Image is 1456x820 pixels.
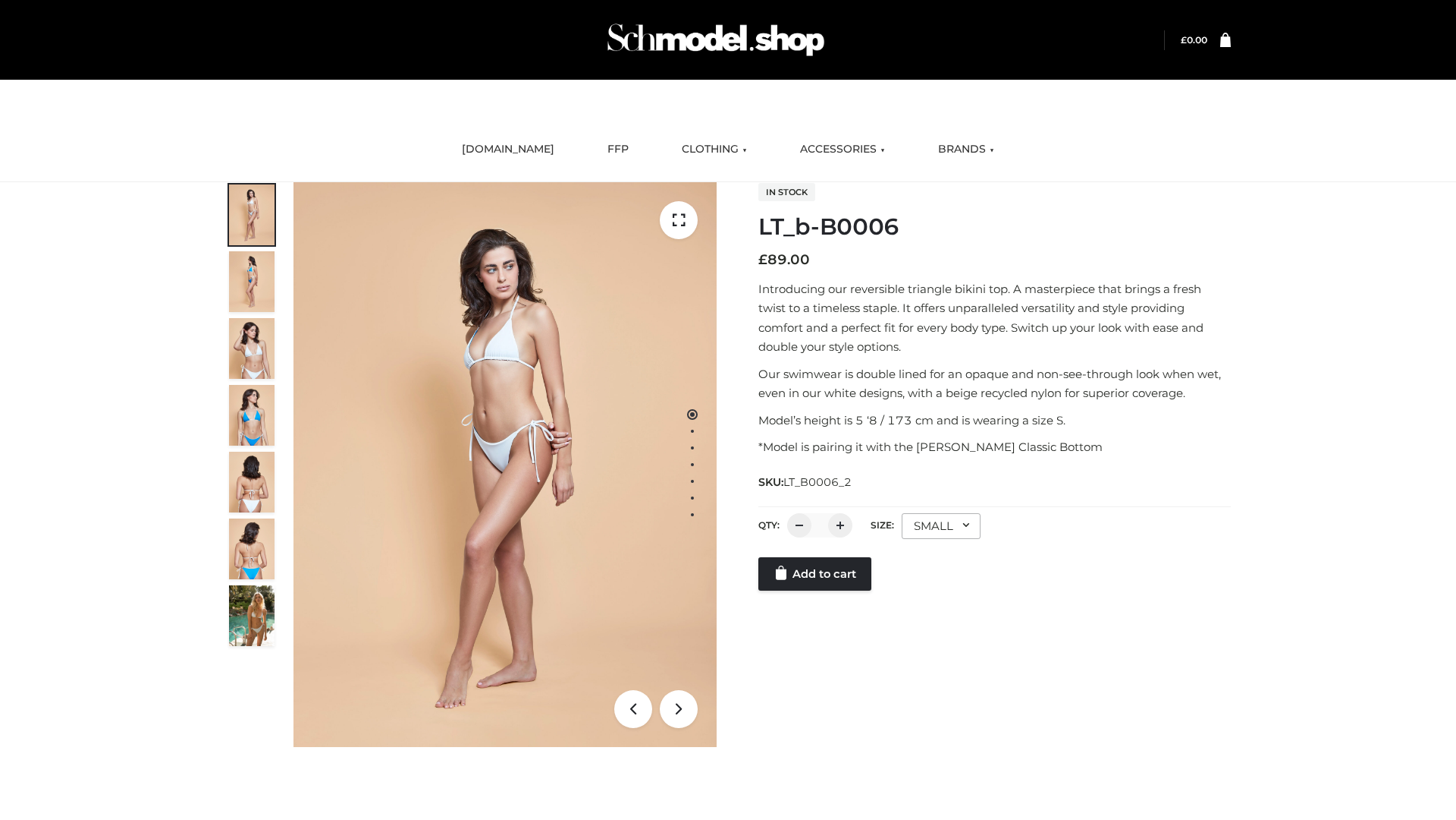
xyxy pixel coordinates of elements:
[229,385,275,446] img: ArielClassicBikiniTop_CloudNine_AzureSky_OW114ECO_4-scaled.jpg
[450,133,566,166] a: [DOMAIN_NAME]
[229,251,275,312] img: ArielClassicBikiniTop_CloudNine_AzureSky_OW114ECO_2-scaled.jpg
[758,251,810,268] bdi: 89.00
[229,585,275,646] img: Arieltop_CloudNine_AzureSky2.jpg
[229,184,275,245] img: ArielClassicBikiniTop_CloudNine_AzureSky_OW114ECO_1-scaled.jpg
[670,133,758,166] a: CLOTHING
[1181,34,1207,46] a: £0.00
[596,133,640,166] a: FFP
[758,411,1231,430] p: Model’s height is 5 ‘8 / 173 cm and is wearing a size S.
[871,519,894,531] label: Size:
[758,364,1231,403] p: Our swimwear is double lined for an opaque and non-see-through look when wet, even in our white d...
[1181,34,1187,46] span: £
[293,182,717,747] img: LT_b-B0006
[758,519,780,531] label: QTY:
[758,473,853,491] span: SKU:
[602,10,830,70] img: Schmodel Admin 964
[789,133,896,166] a: ACCESSORIES
[783,475,852,489] span: LT_B0006_2
[229,452,275,512] img: ArielClassicBikiniTop_CloudNine_AzureSky_OW114ECO_7-scaled.jpg
[758,279,1231,357] p: Introducing our reversible triangle bikini top. A masterpiece that brings a fresh twist to a time...
[758,183,815,201] span: In stock
[927,133,1006,166] a: BRANDS
[758,251,767,268] span: £
[758,437,1231,457] p: *Model is pairing it with the [PERSON_NAME] Classic Bottom
[229,318,275,379] img: ArielClassicBikiniTop_CloudNine_AzureSky_OW114ECO_3-scaled.jpg
[758,213,1231,241] h1: LT_b-B0006
[1181,34,1207,46] bdi: 0.00
[229,519,275,579] img: ArielClassicBikiniTop_CloudNine_AzureSky_OW114ECO_8-scaled.jpg
[758,557,871,591] a: Add to cart
[902,513,981,539] div: SMALL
